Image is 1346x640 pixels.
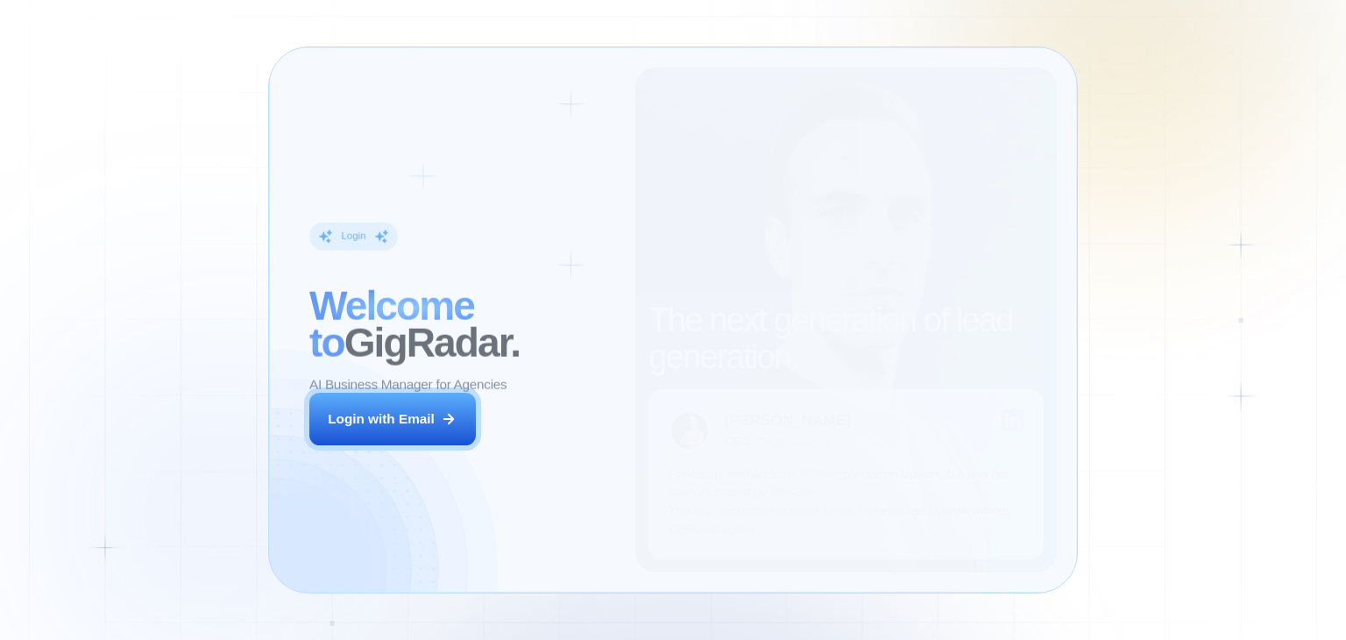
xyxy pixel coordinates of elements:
[309,393,476,445] button: Login with Email
[309,283,474,366] span: Welcome to
[669,465,1024,539] p: Previously, we had a 5% to 7% reply rate on Upwork, but now our sales increased by 17%-20%. This ...
[309,288,615,361] h2: ‍ GigRadar.
[341,230,365,243] div: Login
[309,375,507,394] p: AI Business Manager for Agencies
[725,413,851,428] div: [PERSON_NAME]
[725,435,749,448] div: CEO
[328,409,435,428] div: Login with Email
[758,435,832,448] div: Digital Agency
[648,302,1044,375] h2: The next generation of lead generation.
